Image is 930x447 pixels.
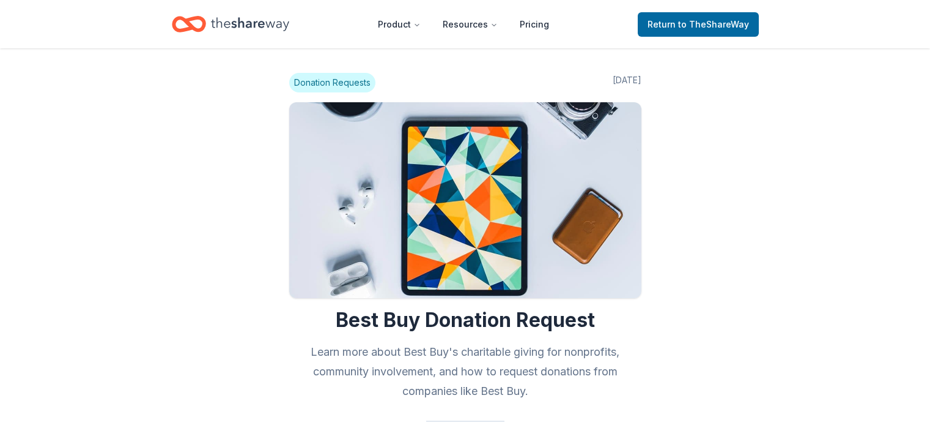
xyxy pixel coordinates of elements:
span: to TheShareWay [678,19,749,29]
h2: Learn more about Best Buy's charitable giving for nonprofits, community involvement, and how to r... [289,342,641,401]
span: Return [648,17,749,32]
button: Product [368,12,430,37]
nav: Main [368,10,559,39]
a: Home [172,10,289,39]
button: Resources [433,12,507,37]
h1: Best Buy Donation Request [289,308,641,332]
span: Donation Requests [289,73,375,92]
span: [DATE] [613,73,641,92]
img: Image for Best Buy Donation Request [289,102,641,298]
a: Returnto TheShareWay [638,12,759,37]
a: Pricing [510,12,559,37]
